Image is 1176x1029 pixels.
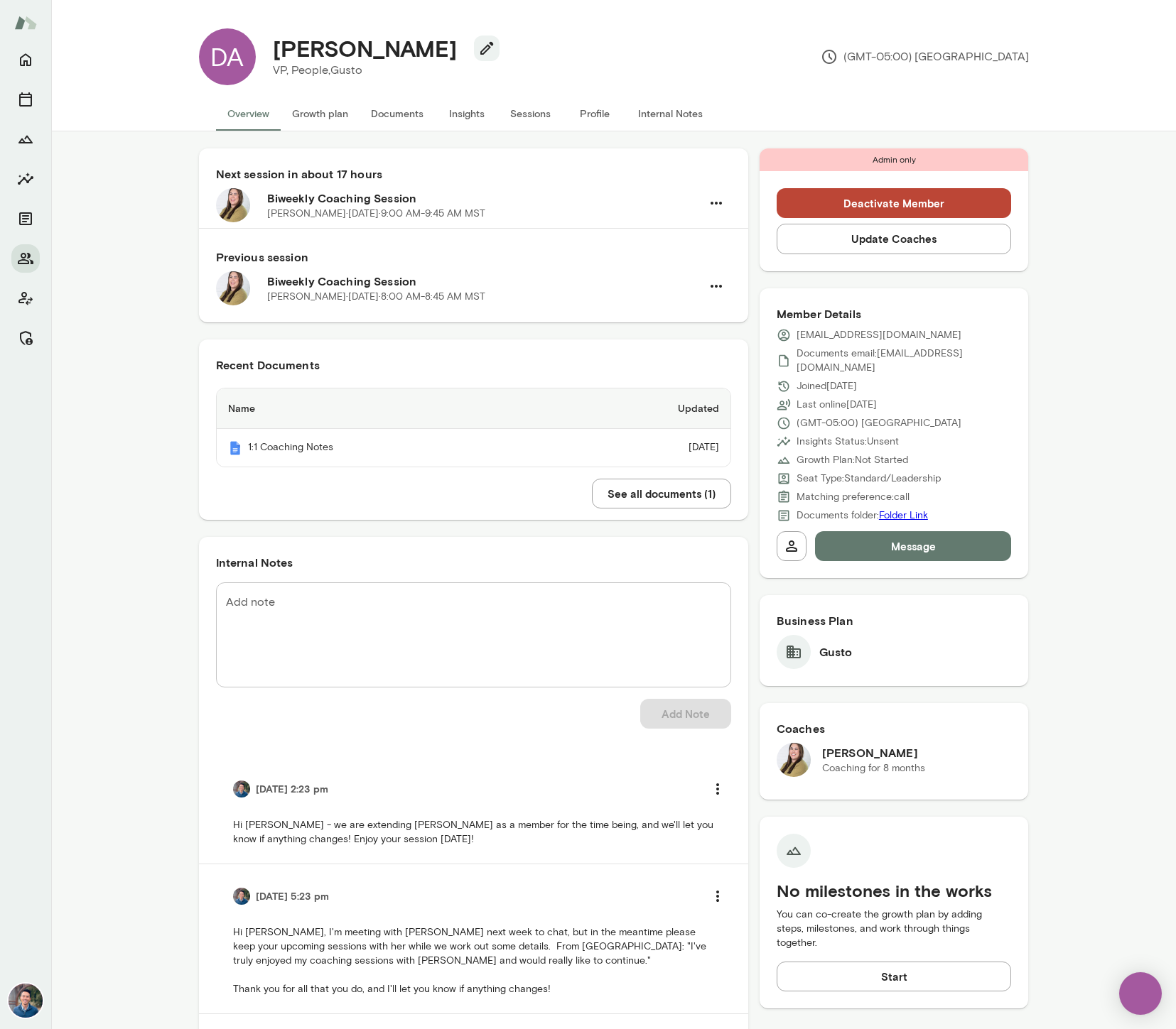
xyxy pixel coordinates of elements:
h6: Coaches [777,720,1012,737]
p: Documents email: [EMAIL_ADDRESS][DOMAIN_NAME] [797,347,1012,375]
img: Alex Yu [233,780,250,797]
button: See all documents (1) [592,479,731,508]
h6: Next session in about 17 hours [216,165,731,183]
h6: Business Plan [777,612,1012,629]
h4: [PERSON_NAME] [273,35,457,62]
h6: Biweekly Coaching Session [267,273,701,290]
p: You can co-create the growth plan by adding steps, milestones, and work through things together. [777,908,1012,950]
button: Client app [11,284,40,312]
p: Matching preference: call [797,490,910,504]
h6: Recent Documents [216,356,731,374]
p: Coaching for 8 months [822,761,925,775]
td: [DATE] [559,429,730,467]
img: Alex Yu [233,888,250,905]
img: Michelle Doan [777,743,811,777]
a: Folder Link [879,509,928,521]
button: Overview [216,97,281,131]
p: Insights Status: Unsent [797,435,899,449]
button: Deactivate Member [777,188,1012,218]
p: Hi [PERSON_NAME] - we are extending [PERSON_NAME] as a member for the time being, and we'll let y... [233,818,714,846]
h6: Biweekly Coaching Session [267,190,701,207]
button: Sessions [499,97,563,131]
h6: Member Details [777,305,1012,322]
div: Admin only [760,148,1029,171]
img: Mento [14,9,37,36]
p: Hi [PERSON_NAME], I'm meeting with [PERSON_NAME] next week to chat, but in the meantime please ke... [233,925,714,996]
button: more [703,881,733,911]
th: Updated [559,388,730,429]
p: (GMT-05:00) [GEOGRAPHIC_DATA] [797,416,961,430]
div: DA [199,28,256,85]
button: Growth Plan [11,125,40,153]
button: Documents [11,205,40,233]
button: Members [11,244,40,273]
button: more [703,774,733,804]
button: Manage [11,324,40,352]
button: Internal Notes [627,97,714,131]
th: Name [217,388,559,429]
h6: Gusto [819,643,853,660]
p: [PERSON_NAME] · [DATE] · 8:00 AM-8:45 AM MST [267,290,485,304]
button: Growth plan [281,97,360,131]
p: [PERSON_NAME] · [DATE] · 9:00 AM-9:45 AM MST [267,207,485,221]
h6: [DATE] 2:23 pm [256,782,328,796]
button: Update Coaches [777,224,1012,254]
button: Message [815,531,1012,561]
p: Joined [DATE] [797,379,857,393]
th: 1:1 Coaching Notes [217,429,559,467]
p: VP, People, Gusto [273,62,488,79]
button: Home [11,45,40,74]
p: Last online [DATE] [797,398,877,412]
h6: Internal Notes [216,554,731,571]
img: Alex Yu [9,984,43,1018]
img: Mento [228,441,242,455]
p: [EMAIL_ADDRESS][DOMAIN_NAME] [797,328,961,342]
h5: No milestones in the works [777,879,1012,902]
button: Start [777,962,1012,991]
h6: [DATE] 5:23 pm [256,889,329,903]
button: Sessions [11,85,40,114]
p: Growth Plan: Not Started [797,453,908,467]
button: Documents [360,97,435,131]
h6: Previous session [216,249,731,266]
p: (GMT-05:00) [GEOGRAPHIC_DATA] [821,48,1029,65]
button: Profile [563,97,627,131]
button: Insights [435,97,499,131]
p: Documents folder: [797,508,928,523]
button: Insights [11,165,40,193]
p: Seat Type: Standard/Leadership [797,472,941,486]
h6: [PERSON_NAME] [822,744,925,761]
